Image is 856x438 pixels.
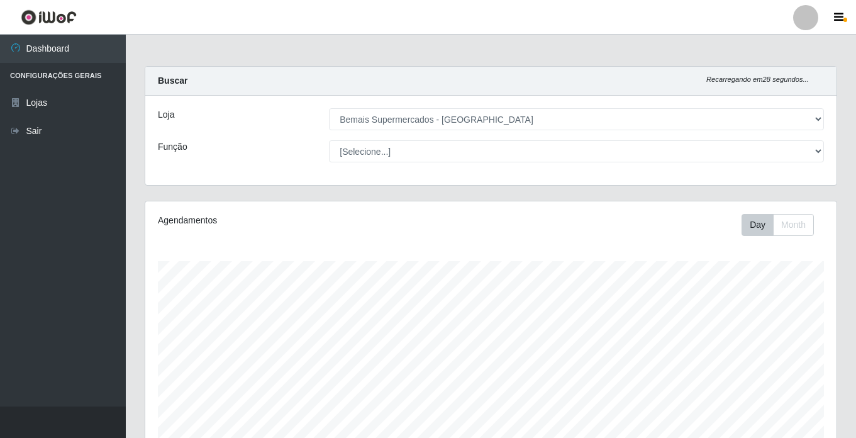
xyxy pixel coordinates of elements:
[742,214,774,236] button: Day
[21,9,77,25] img: CoreUI Logo
[158,108,174,121] label: Loja
[742,214,824,236] div: Toolbar with button groups
[706,76,809,83] i: Recarregando em 28 segundos...
[158,76,187,86] strong: Buscar
[158,140,187,154] label: Função
[158,214,425,227] div: Agendamentos
[773,214,814,236] button: Month
[742,214,814,236] div: First group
